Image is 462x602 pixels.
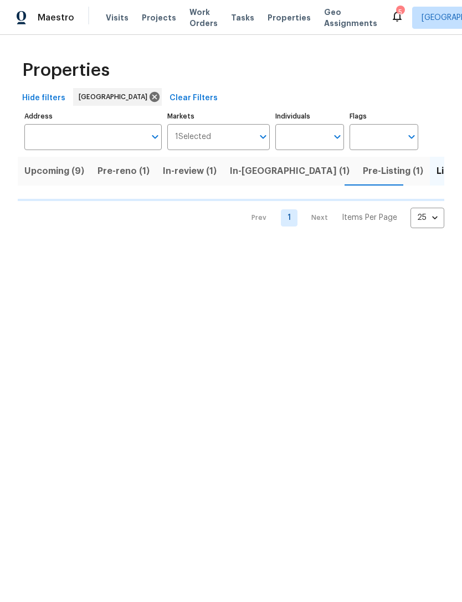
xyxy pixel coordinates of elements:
span: Projects [142,12,176,23]
span: In-[GEOGRAPHIC_DATA] (1) [230,163,350,179]
p: Items Per Page [342,212,397,223]
button: Open [330,129,345,145]
label: Flags [350,113,418,120]
span: 1 Selected [175,132,211,142]
span: Clear Filters [170,91,218,105]
div: 25 [410,203,444,232]
span: Pre-reno (1) [97,163,150,179]
span: Upcoming (9) [24,163,84,179]
span: In-review (1) [163,163,217,179]
label: Address [24,113,162,120]
div: 5 [396,7,404,18]
nav: Pagination Navigation [241,208,444,228]
span: Properties [268,12,311,23]
button: Open [404,129,419,145]
button: Clear Filters [165,88,222,109]
button: Open [147,129,163,145]
button: Hide filters [18,88,70,109]
span: Tasks [231,14,254,22]
span: Work Orders [189,7,218,29]
span: Geo Assignments [324,7,377,29]
label: Markets [167,113,270,120]
span: Maestro [38,12,74,23]
span: Pre-Listing (1) [363,163,423,179]
div: [GEOGRAPHIC_DATA] [73,88,162,106]
a: Goto page 1 [281,209,297,227]
span: [GEOGRAPHIC_DATA] [79,91,152,102]
span: Hide filters [22,91,65,105]
span: Properties [22,65,110,76]
span: Visits [106,12,129,23]
button: Open [255,129,271,145]
label: Individuals [275,113,344,120]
